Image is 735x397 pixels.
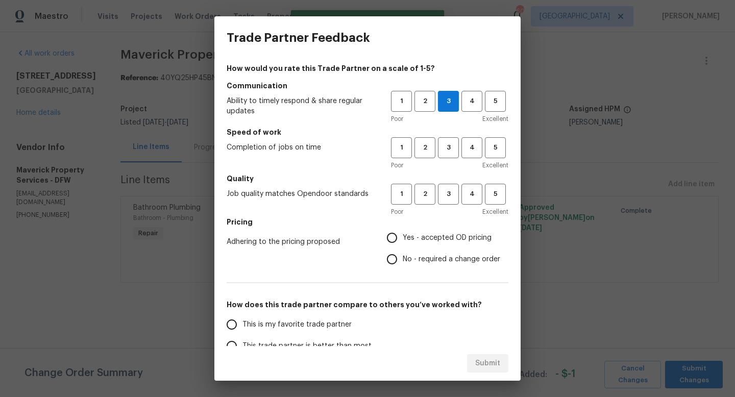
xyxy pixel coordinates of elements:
[439,188,458,200] span: 3
[242,341,372,352] span: This trade partner is better than most
[227,189,375,199] span: Job quality matches Opendoor standards
[391,184,412,205] button: 1
[438,184,459,205] button: 3
[403,233,492,243] span: Yes - accepted OD pricing
[227,63,508,73] h4: How would you rate this Trade Partner on a scale of 1-5?
[415,188,434,200] span: 2
[461,137,482,158] button: 4
[438,95,458,107] span: 3
[439,142,458,154] span: 3
[392,95,411,107] span: 1
[227,127,508,137] h5: Speed of work
[227,81,508,91] h5: Communication
[387,227,508,270] div: Pricing
[461,184,482,205] button: 4
[227,96,375,116] span: Ability to timely respond & share regular updates
[462,188,481,200] span: 4
[242,319,352,330] span: This is my favorite trade partner
[485,137,506,158] button: 5
[403,254,500,265] span: No - required a change order
[414,184,435,205] button: 2
[438,91,459,112] button: 3
[485,184,506,205] button: 5
[227,31,370,45] h3: Trade Partner Feedback
[486,188,505,200] span: 5
[482,207,508,217] span: Excellent
[486,142,505,154] span: 5
[227,142,375,153] span: Completion of jobs on time
[391,91,412,112] button: 1
[227,173,508,184] h5: Quality
[482,160,508,170] span: Excellent
[415,142,434,154] span: 2
[391,114,403,124] span: Poor
[227,217,508,227] h5: Pricing
[391,207,403,217] span: Poor
[392,188,411,200] span: 1
[485,91,506,112] button: 5
[486,95,505,107] span: 5
[414,91,435,112] button: 2
[227,300,508,310] h5: How does this trade partner compare to others you’ve worked with?
[227,237,371,247] span: Adhering to the pricing proposed
[415,95,434,107] span: 2
[462,95,481,107] span: 4
[414,137,435,158] button: 2
[391,137,412,158] button: 1
[391,160,403,170] span: Poor
[462,142,481,154] span: 4
[438,137,459,158] button: 3
[482,114,508,124] span: Excellent
[461,91,482,112] button: 4
[392,142,411,154] span: 1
